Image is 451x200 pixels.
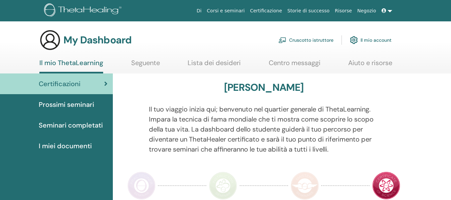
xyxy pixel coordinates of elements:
[350,33,392,47] a: Il mio account
[204,5,247,17] a: Corsi e seminari
[332,5,355,17] a: Risorse
[291,172,319,200] img: Master
[247,5,285,17] a: Certificazione
[209,172,237,200] img: Instructor
[372,172,400,200] img: Certificate of Science
[269,59,320,72] a: Centro messaggi
[39,59,103,73] a: Il mio ThetaLearning
[355,5,379,17] a: Negozio
[39,29,61,51] img: generic-user-icon.jpg
[278,33,333,47] a: Cruscotto istruttore
[350,34,358,46] img: cog.svg
[39,141,92,151] span: I miei documenti
[348,59,392,72] a: Aiuto e risorse
[39,120,103,130] span: Seminari completati
[149,104,379,154] p: Il tuo viaggio inizia qui; benvenuto nel quartier generale di ThetaLearning. Impara la tecnica di...
[39,99,94,110] span: Prossimi seminari
[278,37,286,43] img: chalkboard-teacher.svg
[188,59,241,72] a: Lista dei desideri
[131,59,160,72] a: Seguente
[128,172,156,200] img: Practitioner
[285,5,332,17] a: Storie di successo
[194,5,204,17] a: Di
[39,79,80,89] span: Certificazioni
[44,3,124,18] img: logo.png
[224,81,304,93] h3: [PERSON_NAME]
[63,34,132,46] h3: My Dashboard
